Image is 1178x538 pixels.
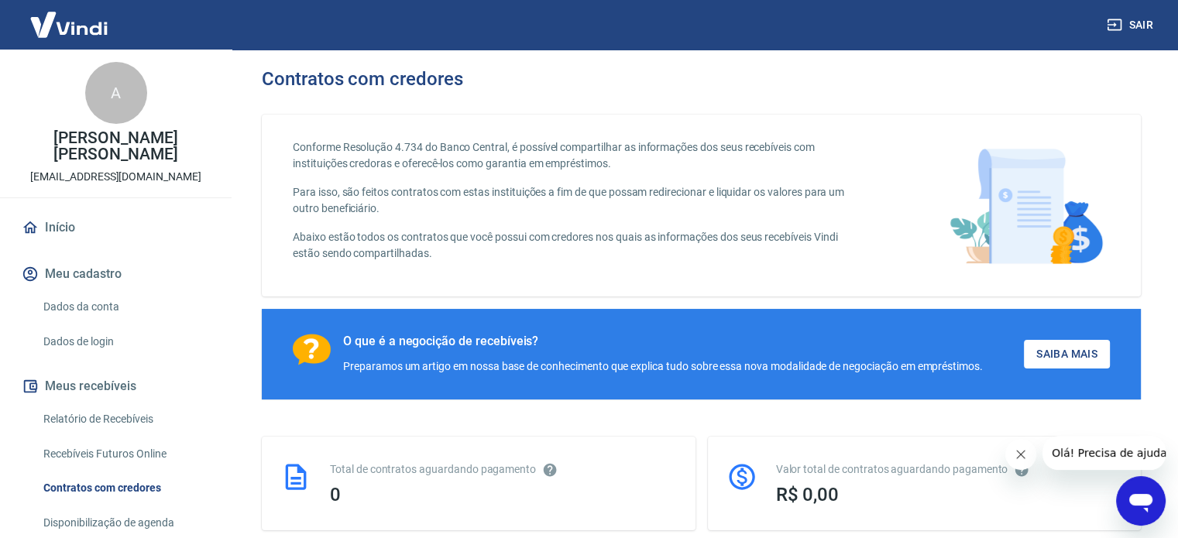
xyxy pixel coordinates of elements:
[30,169,201,185] p: [EMAIL_ADDRESS][DOMAIN_NAME]
[293,139,865,172] p: Conforme Resolução 4.734 do Banco Central, é possível compartilhar as informações dos seus recebí...
[9,11,130,23] span: Olá! Precisa de ajuda?
[1042,436,1166,470] iframe: Mensagem da empresa
[1024,340,1110,368] a: Saiba Mais
[293,229,865,262] p: Abaixo estão todos os contratos que você possui com credores nos quais as informações dos seus re...
[330,484,677,505] div: 0
[293,184,865,217] p: Para isso, são feitos contratos com estas instituições a fim de que possam redirecionar e liquida...
[542,462,558,478] svg: Esses contratos não se referem à Vindi, mas sim a outras instituições.
[37,438,213,470] a: Recebíveis Futuros Online
[19,211,213,245] a: Início
[262,68,463,90] h3: Contratos com credores
[19,257,213,291] button: Meu cadastro
[776,461,1123,478] div: Valor total de contratos aguardando pagamento
[330,461,677,478] div: Total de contratos aguardando pagamento
[37,403,213,435] a: Relatório de Recebíveis
[1116,476,1166,526] iframe: Botão para abrir a janela de mensagens
[343,334,983,349] div: O que é a negocição de recebíveis?
[776,484,840,505] span: R$ 0,00
[19,1,119,48] img: Vindi
[37,472,213,504] a: Contratos com credores
[1005,439,1036,470] iframe: Fechar mensagem
[293,334,331,365] img: Ícone com um ponto de interrogação.
[942,139,1110,272] img: main-image.9f1869c469d712ad33ce.png
[37,326,213,358] a: Dados de login
[12,130,219,163] p: [PERSON_NAME] [PERSON_NAME]
[343,358,983,375] div: Preparamos um artigo em nossa base de conhecimento que explica tudo sobre essa nova modalidade de...
[19,369,213,403] button: Meus recebíveis
[1104,11,1159,39] button: Sair
[37,291,213,323] a: Dados da conta
[85,62,147,124] div: A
